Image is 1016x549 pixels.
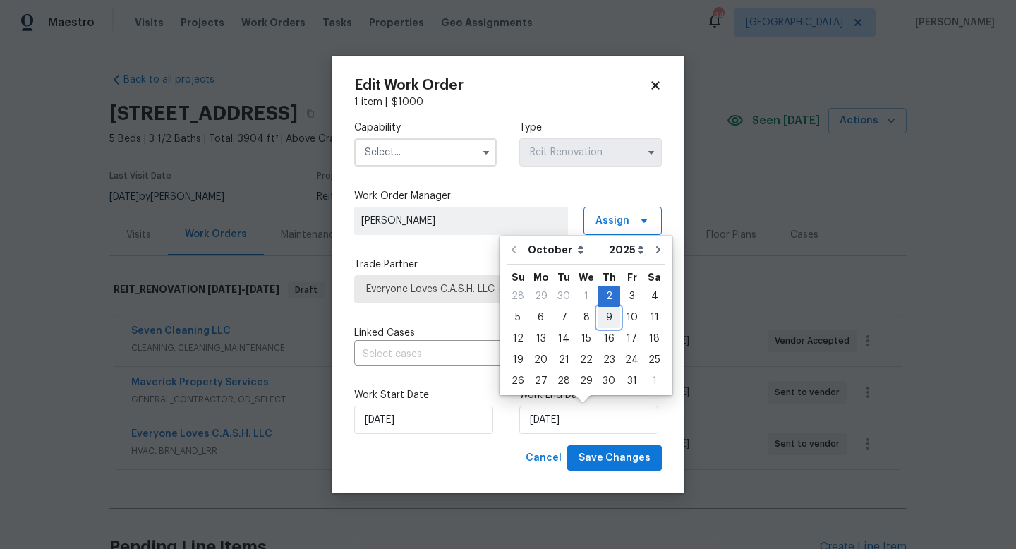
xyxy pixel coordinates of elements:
[575,308,598,327] div: 8
[575,286,598,307] div: Wed Oct 01 2025
[520,445,567,471] button: Cancel
[552,370,575,392] div: Tue Oct 28 2025
[529,328,552,349] div: Mon Oct 13 2025
[598,371,620,391] div: 30
[620,328,643,349] div: Fri Oct 17 2025
[643,371,665,391] div: 1
[552,286,575,307] div: Tue Sep 30 2025
[533,272,549,282] abbr: Monday
[620,286,643,307] div: Fri Oct 03 2025
[507,350,529,370] div: 19
[507,349,529,370] div: Sun Oct 19 2025
[620,349,643,370] div: Fri Oct 24 2025
[507,370,529,392] div: Sun Oct 26 2025
[529,307,552,328] div: Mon Oct 06 2025
[507,329,529,349] div: 12
[643,307,665,328] div: Sat Oct 11 2025
[598,307,620,328] div: Thu Oct 09 2025
[620,307,643,328] div: Fri Oct 10 2025
[598,329,620,349] div: 16
[620,329,643,349] div: 17
[354,388,497,402] label: Work Start Date
[524,239,605,260] select: Month
[598,286,620,306] div: 2
[557,272,570,282] abbr: Tuesday
[552,349,575,370] div: Tue Oct 21 2025
[354,189,662,203] label: Work Order Manager
[552,328,575,349] div: Tue Oct 14 2025
[643,144,660,161] button: Show options
[605,239,648,260] select: Year
[620,370,643,392] div: Fri Oct 31 2025
[567,445,662,471] button: Save Changes
[366,282,650,296] span: Everyone Loves C.A.S.H. LLC - DFW-S
[507,286,529,307] div: Sun Sep 28 2025
[643,370,665,392] div: Sat Nov 01 2025
[598,350,620,370] div: 23
[552,371,575,391] div: 28
[354,326,415,340] span: Linked Cases
[598,286,620,307] div: Thu Oct 02 2025
[620,350,643,370] div: 24
[519,121,662,135] label: Type
[552,350,575,370] div: 21
[392,97,423,107] span: $ 1000
[575,349,598,370] div: Wed Oct 22 2025
[552,308,575,327] div: 7
[361,214,561,228] span: [PERSON_NAME]
[507,328,529,349] div: Sun Oct 12 2025
[529,370,552,392] div: Mon Oct 27 2025
[575,328,598,349] div: Wed Oct 15 2025
[526,450,562,467] span: Cancel
[648,236,669,264] button: Go to next month
[354,78,649,92] h2: Edit Work Order
[575,371,598,391] div: 29
[354,121,497,135] label: Capability
[552,329,575,349] div: 14
[598,308,620,327] div: 9
[512,272,525,282] abbr: Sunday
[643,286,665,307] div: Sat Oct 04 2025
[620,371,643,391] div: 31
[575,307,598,328] div: Wed Oct 08 2025
[620,308,643,327] div: 10
[575,370,598,392] div: Wed Oct 29 2025
[552,307,575,328] div: Tue Oct 07 2025
[643,286,665,306] div: 4
[575,329,598,349] div: 15
[519,406,658,434] input: M/D/YYYY
[529,371,552,391] div: 27
[507,307,529,328] div: Sun Oct 05 2025
[643,328,665,349] div: Sat Oct 18 2025
[529,286,552,307] div: Mon Sep 29 2025
[354,138,497,167] input: Select...
[529,308,552,327] div: 6
[620,286,643,306] div: 3
[643,349,665,370] div: Sat Oct 25 2025
[598,349,620,370] div: Thu Oct 23 2025
[603,272,616,282] abbr: Thursday
[595,214,629,228] span: Assign
[519,138,662,167] input: Select...
[598,328,620,349] div: Thu Oct 16 2025
[643,329,665,349] div: 18
[575,350,598,370] div: 22
[529,286,552,306] div: 29
[627,272,637,282] abbr: Friday
[478,144,495,161] button: Show options
[529,329,552,349] div: 13
[507,371,529,391] div: 26
[643,308,665,327] div: 11
[648,272,661,282] abbr: Saturday
[579,272,594,282] abbr: Wednesday
[529,350,552,370] div: 20
[529,349,552,370] div: Mon Oct 20 2025
[503,236,524,264] button: Go to previous month
[507,286,529,306] div: 28
[598,370,620,392] div: Thu Oct 30 2025
[507,308,529,327] div: 5
[354,406,493,434] input: M/D/YYYY
[552,286,575,306] div: 30
[575,286,598,306] div: 1
[354,95,662,109] div: 1 item |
